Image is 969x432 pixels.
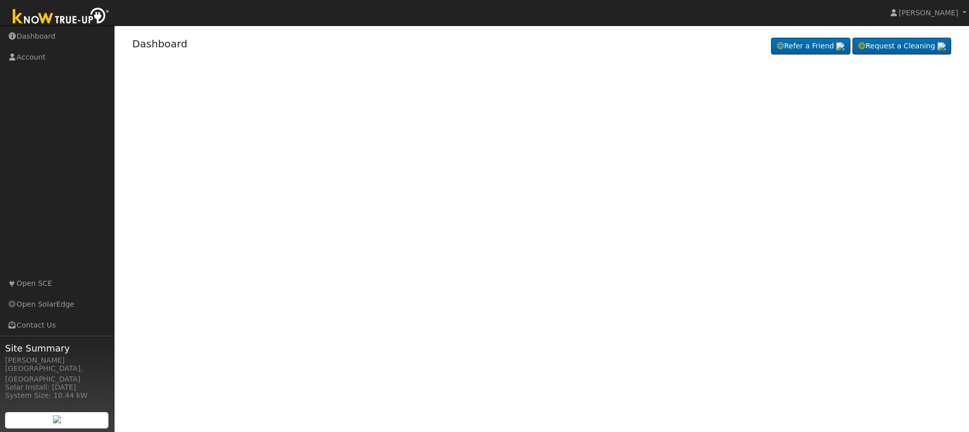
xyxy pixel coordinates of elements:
a: Dashboard [132,38,188,50]
div: [PERSON_NAME] [5,355,109,366]
div: System Size: 10.44 kW [5,390,109,401]
a: Refer a Friend [771,38,850,55]
img: retrieve [53,415,61,423]
span: Site Summary [5,341,109,355]
img: retrieve [937,42,946,50]
div: Solar Install: [DATE] [5,382,109,393]
img: retrieve [836,42,844,50]
a: Request a Cleaning [852,38,951,55]
span: [PERSON_NAME] [899,9,958,17]
img: Know True-Up [8,6,115,29]
div: [GEOGRAPHIC_DATA], [GEOGRAPHIC_DATA] [5,363,109,385]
